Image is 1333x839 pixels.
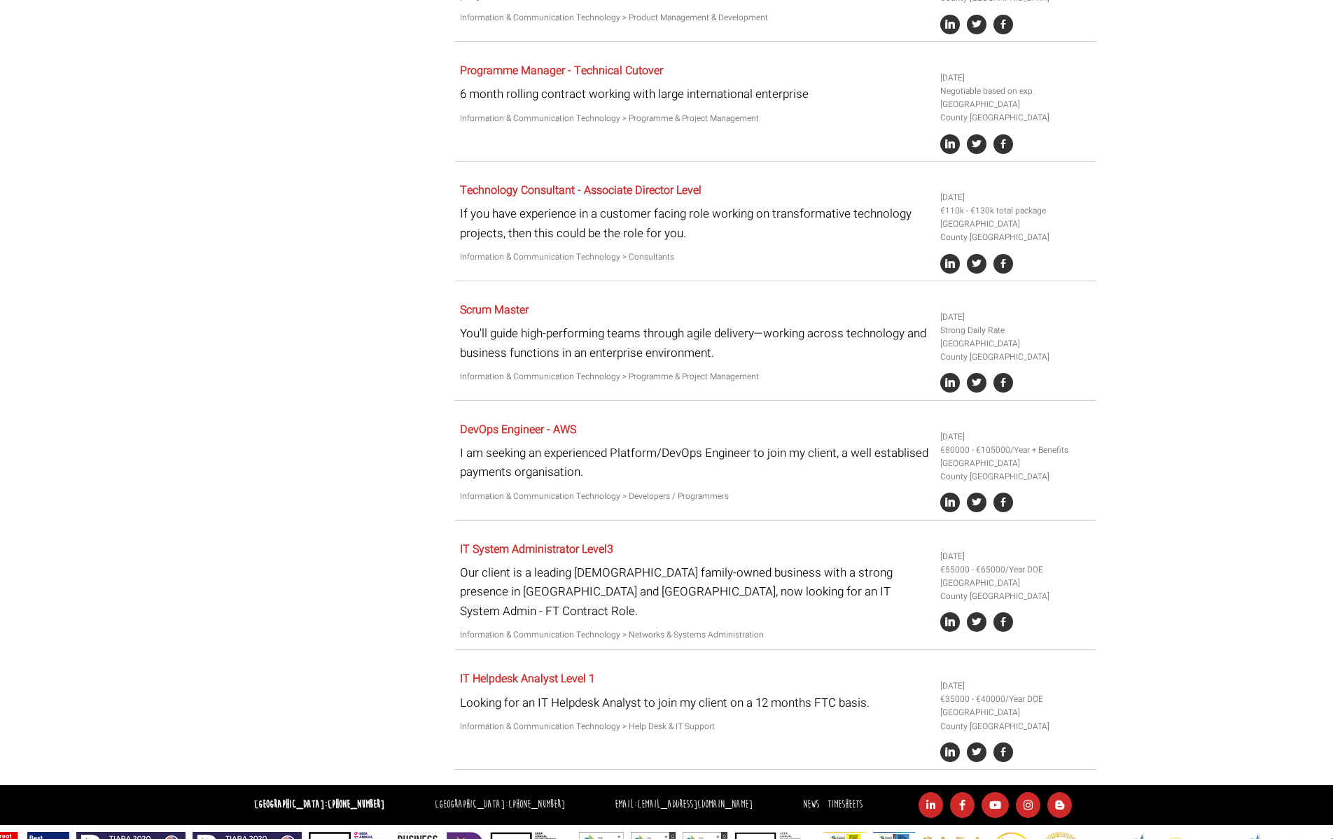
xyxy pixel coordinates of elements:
[940,85,1090,98] li: Negotiable based on exp
[940,577,1090,603] li: [GEOGRAPHIC_DATA] County [GEOGRAPHIC_DATA]
[460,370,930,383] p: Information & Communication Technology > Programme & Project Management
[460,62,663,79] a: Programme Manager - Technical Cutover
[940,71,1090,85] li: [DATE]
[460,251,930,264] p: Information & Communication Technology > Consultants
[460,670,595,687] a: IT Helpdesk Analyst Level 1
[460,693,930,712] p: Looking for an IT Helpdesk Analyst to join my client on a 12 months FTC basis.
[940,550,1090,563] li: [DATE]
[940,204,1090,218] li: €110k - €130k total package
[940,430,1090,444] li: [DATE]
[431,795,568,815] li: [GEOGRAPHIC_DATA]:
[940,457,1090,484] li: [GEOGRAPHIC_DATA] County [GEOGRAPHIC_DATA]
[460,444,930,481] p: I am seeking an experienced Platform/DevOps Engineer to join my client, a well establised payment...
[940,563,1090,577] li: €55000 - €65000/Year DOE
[460,302,529,318] a: Scrum Master
[460,628,930,642] p: Information & Communication Technology > Networks & Systems Administration
[460,182,702,199] a: Technology Consultant - Associate Director Level
[803,798,819,811] a: News
[940,444,1090,457] li: €80000 - €105000/Year + Benefits
[508,798,565,811] a: [PHONE_NUMBER]
[611,795,756,815] li: Email:
[460,11,930,24] p: Information & Communication Technology > Product Management & Development
[828,798,863,811] a: Timesheets
[460,563,930,621] p: Our client is a leading [DEMOGRAPHIC_DATA] family-owned business with a strong presence in [GEOGR...
[254,798,384,811] strong: [GEOGRAPHIC_DATA]:
[460,490,930,503] p: Information & Communication Technology > Developers / Programmers
[940,191,1090,204] li: [DATE]
[940,324,1090,337] li: Strong Daily Rate
[460,720,930,733] p: Information & Communication Technology > Help Desk & IT Support
[460,204,930,242] p: If you have experience in a customer facing role working on transformative technology projects, t...
[940,706,1090,733] li: [GEOGRAPHIC_DATA] County [GEOGRAPHIC_DATA]
[460,421,576,438] a: DevOps Engineer - AWS
[940,98,1090,125] li: [GEOGRAPHIC_DATA] County [GEOGRAPHIC_DATA]
[637,798,753,811] a: [EMAIL_ADDRESS][DOMAIN_NAME]
[940,337,1090,364] li: [GEOGRAPHIC_DATA] County [GEOGRAPHIC_DATA]
[460,324,930,362] p: You'll guide high-performing teams through agile delivery—working across technology and business ...
[460,541,613,558] a: IT System Administrator Level3
[940,311,1090,324] li: [DATE]
[328,798,384,811] a: [PHONE_NUMBER]
[460,85,930,104] p: 6 month rolling contract working with large international enterprise
[940,693,1090,706] li: €35000 - €40000/Year DOE
[940,218,1090,244] li: [GEOGRAPHIC_DATA] County [GEOGRAPHIC_DATA]
[460,112,930,125] p: Information & Communication Technology > Programme & Project Management
[940,679,1090,693] li: [DATE]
